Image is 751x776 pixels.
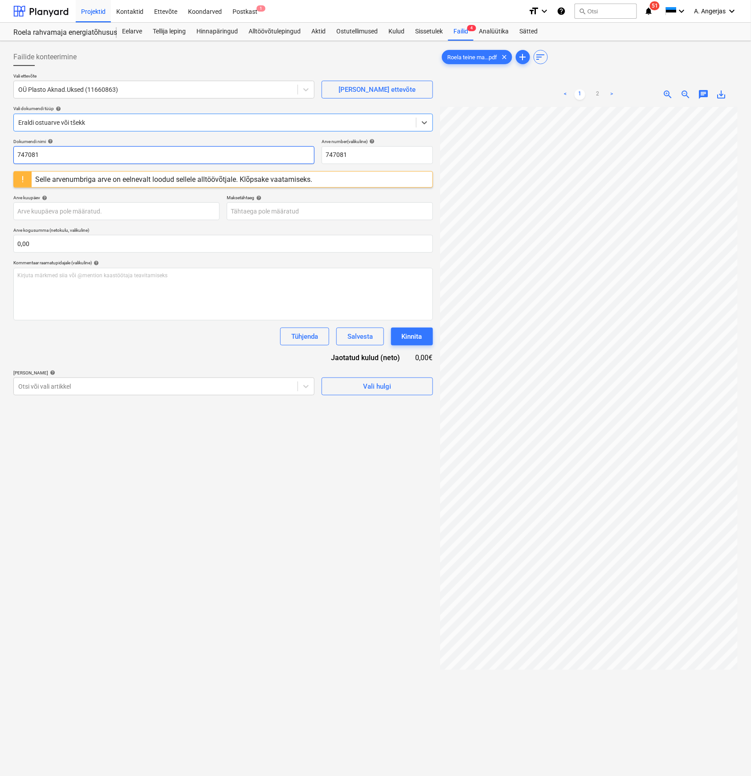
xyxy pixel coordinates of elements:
[191,23,243,41] a: Hinnapäringud
[339,84,416,95] div: [PERSON_NAME] ettevõte
[254,195,261,201] span: help
[650,1,660,10] span: 51
[473,23,514,41] a: Analüütika
[448,23,473,41] a: Failid4
[367,139,375,144] span: help
[331,23,383,41] a: Ostutellimused
[347,331,373,342] div: Salvesta
[575,89,585,100] a: Page 1 is your current page
[336,328,384,345] button: Salvesta
[514,23,543,41] a: Sätted
[13,28,106,37] div: Roela rahvamaja energiatõhususe ehitustööd [ROELA]
[410,23,448,41] a: Sissetulek
[663,89,673,100] span: zoom_in
[13,370,314,376] div: [PERSON_NAME]
[257,5,265,12] span: 1
[442,54,503,61] span: Roela teine ma...pdf
[13,260,433,266] div: Kommentaar raamatupidajale (valikuline)
[13,227,433,235] p: Arve kogusumma (netokulu, valikuline)
[727,6,738,16] i: keyboard_arrow_down
[117,23,147,41] a: Eelarve
[13,195,220,201] div: Arve kuupäev
[40,195,47,201] span: help
[54,106,61,111] span: help
[518,52,528,62] span: add
[414,353,433,363] div: 0,00€
[557,6,566,16] i: Abikeskus
[560,89,571,100] a: Previous page
[716,89,727,100] span: save_alt
[48,370,55,375] span: help
[592,89,603,100] a: Page 2
[13,73,314,81] p: Vali ettevõte
[644,6,653,16] i: notifications
[607,89,617,100] a: Next page
[92,260,99,266] span: help
[467,25,476,31] span: 4
[13,139,314,144] div: Dokumendi nimi
[402,331,422,342] div: Kinnita
[322,146,433,164] input: Arve number
[499,52,510,62] span: clear
[539,6,550,16] i: keyboard_arrow_down
[13,202,220,220] input: Arve kuupäeva pole määratud.
[322,378,433,395] button: Vali hulgi
[280,328,329,345] button: Tühjenda
[317,353,414,363] div: Jaotatud kulud (neto)
[363,381,391,392] div: Vali hulgi
[46,139,53,144] span: help
[391,328,433,345] button: Kinnita
[535,52,546,62] span: sort
[147,23,191,41] a: Tellija leping
[322,81,433,99] button: [PERSON_NAME] ettevõte
[579,8,586,15] span: search
[442,50,512,64] div: Roela teine ma...pdf
[291,331,318,342] div: Tühjenda
[383,23,410,41] a: Kulud
[35,175,312,184] div: Selle arvenumbriga arve on eelnevalt loodud sellele alltöövõtjale. Klõpsake vaatamiseks.
[227,195,433,201] div: Maksetähtaeg
[681,89,691,100] span: zoom_out
[694,8,726,15] span: A. Angerjas
[306,23,331,41] a: Aktid
[575,4,637,19] button: Otsi
[243,23,306,41] a: Alltöövõtulepingud
[13,235,433,253] input: Arve kogusumma (netokulu, valikuline)
[528,6,539,16] i: format_size
[448,23,473,41] div: Failid
[322,139,433,144] div: Arve number (valikuline)
[227,202,433,220] input: Tähtaega pole määratud
[13,146,314,164] input: Dokumendi nimi
[13,52,77,62] span: Failide konteerimine
[677,6,687,16] i: keyboard_arrow_down
[13,106,433,111] div: Vali dokumendi tüüp
[698,89,709,100] span: chat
